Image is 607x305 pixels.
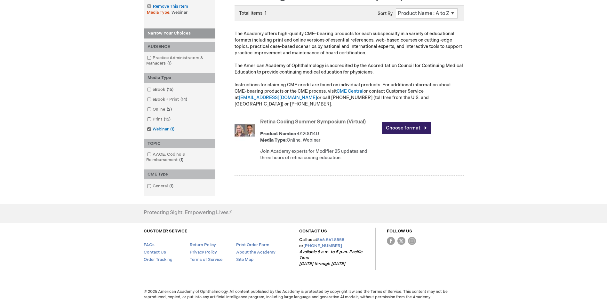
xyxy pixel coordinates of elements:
[239,11,267,16] span: Total items: 1
[260,119,366,125] a: Retina Coding Summer Symposium (Virtual)
[145,183,176,189] a: General1
[145,126,177,132] a: Webinar1
[190,250,217,255] a: Privacy Policy
[236,250,276,255] a: About the Academy
[387,229,412,234] a: FOLLOW US
[299,237,364,267] p: Call us at or
[145,106,174,113] a: Online2
[153,4,188,10] span: Remove This Item
[144,210,232,216] h4: Protecting Sight. Empowering Lives.®
[144,73,215,83] div: Media Type
[144,257,172,262] a: Order Tracking
[162,117,172,122] span: 15
[299,249,362,266] em: Available 8 a.m. to 5 p.m. Pacific Time [DATE] through [DATE]
[144,28,215,39] strong: Narrow Your Choices
[178,157,185,162] span: 1
[165,87,175,92] span: 15
[378,11,393,16] label: Sort By
[144,229,187,234] a: CUSTOMER SERVICE
[299,229,327,234] a: CONTACT US
[190,257,222,262] a: Terms of Service
[260,137,287,143] strong: Media Type:
[260,131,379,144] div: 0120014U Online, Webinar
[166,61,173,66] span: 1
[145,116,173,122] a: Print15
[397,237,405,245] img: Twitter
[190,242,216,247] a: Return Policy
[144,242,155,247] a: FAQs
[235,120,255,141] img: Retina Coding Summer Symposium (Virtual)
[235,31,464,107] p: The Academy offers high-quality CME-bearing products for each subspecialty in a variety of educat...
[172,10,188,15] span: Webinar
[337,89,363,94] a: CME Central
[144,169,215,179] div: CME Type
[145,87,176,93] a: eBook15
[144,139,215,149] div: TOPIC
[144,42,215,52] div: AUDIENCE
[382,122,431,134] a: Choose format
[145,55,214,66] a: Practice Administrators & Managers1
[236,242,269,247] a: Print Order Form
[260,148,379,161] div: Join Academy experts for Modifier 25 updates and three hours of retina coding education.
[408,237,416,245] img: instagram
[236,257,253,262] a: Site Map
[144,250,166,255] a: Contact Us
[147,4,188,9] a: Remove This Item
[165,107,173,112] span: 2
[387,237,395,245] img: Facebook
[147,10,172,15] span: Media Type
[303,243,342,248] a: [PHONE_NUMBER]
[168,184,175,189] span: 1
[239,95,317,100] a: [EMAIL_ADDRESS][DOMAIN_NAME]
[260,131,298,137] strong: Product Number:
[179,97,189,102] span: 14
[169,127,176,132] span: 1
[145,152,214,163] a: AAOE: Coding & Reimbursement1
[145,97,190,103] a: eBook + Print14
[139,289,468,300] span: © 2025 American Academy of Ophthalmology. All content published by the Academy is protected by co...
[317,237,344,242] a: 866.561.8558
